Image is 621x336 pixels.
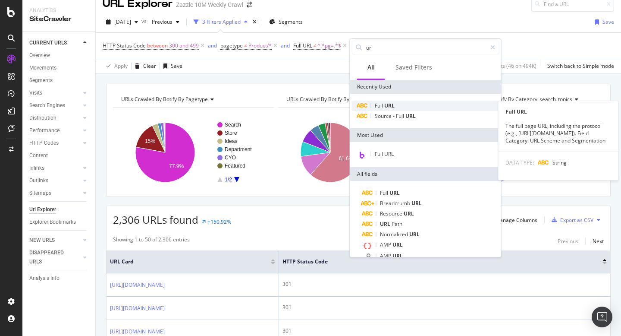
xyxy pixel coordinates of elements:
div: CURRENT URLS [29,38,67,48]
span: Full URL [375,150,394,158]
input: Search by field name [365,41,486,54]
span: String [552,159,567,166]
a: Movements [29,63,89,73]
div: Switch back to Simple mode [547,62,614,70]
div: Performance [29,126,60,135]
span: URLs Crawled By Botify By pagetype [121,95,208,103]
div: Analysis Info [29,274,60,283]
button: and [281,41,290,50]
text: Search [225,122,241,128]
text: 1/2 [225,177,232,183]
span: - [393,112,396,120]
div: All fields [350,167,501,181]
div: Showing 1 to 50 of 2,306 entries [113,236,190,246]
span: URL [409,231,420,238]
div: HTTP Codes [29,139,59,148]
svg: A chart. [278,115,437,190]
a: [URL][DOMAIN_NAME] [110,327,165,336]
span: ≠ [244,42,247,49]
text: Department [225,146,252,152]
text: Featured [225,163,245,169]
button: Add Filter [348,41,383,51]
div: and [208,42,217,49]
div: Save [171,62,182,70]
div: Content [29,151,48,160]
div: 301 [282,280,607,288]
div: NEW URLS [29,236,55,245]
div: Distribution [29,114,56,123]
a: Explorer Bookmarks [29,218,89,227]
div: Search Engines [29,101,65,110]
button: Apply [103,59,128,73]
a: [URL][DOMAIN_NAME] [110,304,165,313]
a: Analysis Info [29,274,89,283]
button: Save [160,59,182,73]
div: 301 [282,327,607,335]
span: Normalized [380,231,409,238]
a: Distribution [29,114,81,123]
div: +150.92% [207,218,231,225]
span: Path [392,220,402,228]
div: Export as CSV [560,216,593,224]
span: URL Card [110,258,269,266]
span: URL [380,220,392,228]
a: Url Explorer [29,205,89,214]
div: Most Used [350,128,501,142]
div: Next [593,238,604,245]
span: URL [384,102,395,109]
button: Segments [266,15,306,29]
span: Full [375,102,384,109]
span: Source [375,112,393,120]
div: 301 [282,304,607,311]
div: Open Intercom Messenger [592,307,612,327]
span: vs [141,17,148,25]
span: URL [411,200,422,207]
span: HTTP Status Code [103,42,146,49]
div: Segments [29,76,53,85]
div: SiteCrawler [29,14,88,24]
a: Performance [29,126,81,135]
div: Inlinks [29,164,44,173]
div: Save [602,18,614,25]
div: and [281,42,290,49]
button: Switch back to Simple mode [544,59,614,73]
div: 0 % Visits ( 46 on 494K ) [484,62,536,70]
span: DATA TYPE: [505,159,534,166]
div: times [251,18,258,26]
span: Segments [279,18,303,25]
div: A chart. [113,115,272,190]
a: CURRENT URLS [29,38,81,48]
button: Clear [132,59,156,73]
div: Explorer Bookmarks [29,218,76,227]
div: Url Explorer [29,205,56,214]
button: Previous [148,15,183,29]
button: Manage Columns [483,215,537,225]
span: between [147,42,168,49]
a: Overview [29,51,89,60]
a: Outlinks [29,176,81,185]
a: Inlinks [29,164,81,173]
div: Saved Filters [395,63,432,72]
span: Breadcrumb [380,200,411,207]
div: The full page URL, including the protocol (e.g., [URL][DOMAIN_NAME]). Field Category: URL Scheme ... [499,122,618,144]
span: 2025 Sep. 5th [114,18,131,25]
span: AMP [380,252,392,260]
div: Analytics [29,7,88,14]
div: Apply [114,62,128,70]
span: URL [405,112,416,120]
a: Sitemaps [29,189,81,198]
div: A chart. [443,115,602,190]
div: Movements [29,63,56,73]
a: [URL][DOMAIN_NAME] [110,281,165,289]
h4: URLs Crawled By Botify By pagetype [119,92,266,106]
span: pagetype [220,42,243,49]
a: DISAPPEARED URLS [29,248,81,266]
button: 3 Filters Applied [190,15,251,29]
div: Zazzle 10M Weekly Crawl [176,0,243,9]
div: Visits [29,89,42,98]
a: HTTP Codes [29,139,81,148]
div: Overview [29,51,50,60]
span: Full [380,189,389,197]
button: Next [593,236,604,246]
a: Visits [29,89,81,98]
